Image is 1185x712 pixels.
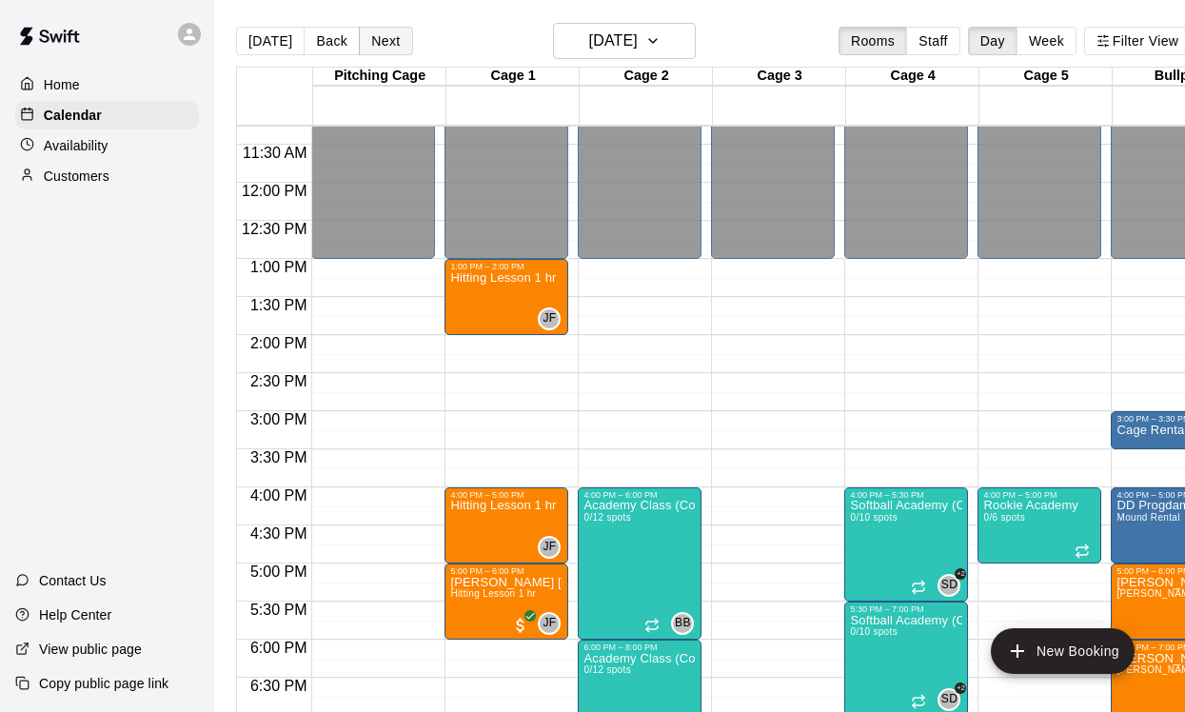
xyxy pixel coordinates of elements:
[938,688,960,711] div: Sabrina Diaz
[39,640,142,659] p: View public page
[553,23,696,59] button: [DATE]
[578,487,701,640] div: 4:00 PM – 6:00 PM: Academy Class (Copy)
[246,487,312,504] span: 4:00 PM
[850,512,897,523] span: 0/10 spots filled
[675,614,691,633] span: BB
[538,536,561,559] div: Joe Ferro
[450,566,563,576] div: 5:00 PM – 6:00 PM
[911,580,926,595] span: Recurring event
[671,612,694,635] div: Bucket Bucket
[1116,512,1179,523] span: Mound Rental
[583,664,630,675] span: 0/12 spots filled
[1075,544,1090,559] span: Recurring event
[237,221,311,237] span: 12:30 PM
[839,27,907,55] button: Rooms
[955,682,966,694] span: +2
[955,568,966,580] span: +2
[246,640,312,656] span: 6:00 PM
[589,28,638,54] h6: [DATE]
[991,628,1135,674] button: add
[941,690,958,709] span: SD
[583,512,630,523] span: 0/12 spots filled
[713,68,846,86] div: Cage 3
[450,588,536,599] span: Hitting Lesson 1 hr
[44,136,109,155] p: Availability
[978,487,1101,564] div: 4:00 PM – 5:00 PM: Rookie Academy
[237,183,311,199] span: 12:00 PM
[450,490,563,500] div: 4:00 PM – 5:00 PM
[945,574,960,597] span: Sabrina Diaz & 2 others
[511,616,530,635] span: All customers have paid
[1017,27,1076,55] button: Week
[238,145,312,161] span: 11:30 AM
[15,162,199,190] a: Customers
[983,490,1096,500] div: 4:00 PM – 5:00 PM
[938,574,960,597] div: Sabrina Diaz
[246,449,312,465] span: 3:30 PM
[846,68,979,86] div: Cage 4
[844,487,968,602] div: 4:00 PM – 5:30 PM: Softball Academy (Copy)
[583,490,696,500] div: 4:00 PM – 6:00 PM
[906,27,960,55] button: Staff
[313,68,446,86] div: Pitching Cage
[44,75,80,94] p: Home
[359,27,412,55] button: Next
[543,309,556,328] span: JF
[580,68,713,86] div: Cage 2
[583,643,696,652] div: 6:00 PM – 8:00 PM
[15,131,199,160] a: Availability
[444,259,568,335] div: 1:00 PM – 2:00 PM: Hitting Lesson 1 hr
[246,602,312,618] span: 5:30 PM
[246,564,312,580] span: 5:00 PM
[850,490,962,500] div: 4:00 PM – 5:30 PM
[246,411,312,427] span: 3:00 PM
[444,564,568,640] div: 5:00 PM – 6:00 PM: Hitting Lesson 1 hr
[15,70,199,99] a: Home
[246,259,312,275] span: 1:00 PM
[15,101,199,129] a: Calendar
[450,262,563,271] div: 1:00 PM – 2:00 PM
[246,335,312,351] span: 2:00 PM
[39,605,111,624] p: Help Center
[979,68,1113,86] div: Cage 5
[246,373,312,389] span: 2:30 PM
[44,106,102,125] p: Calendar
[543,538,556,557] span: JF
[543,614,556,633] span: JF
[850,626,897,637] span: 0/10 spots filled
[446,68,580,86] div: Cage 1
[850,604,962,614] div: 5:30 PM – 7:00 PM
[538,307,561,330] div: Joe Ferro
[644,618,660,633] span: Recurring event
[945,688,960,711] span: Sabrina Diaz & 2 others
[545,536,561,559] span: Joe Ferro
[545,307,561,330] span: Joe Ferro
[983,512,1025,523] span: 0/6 spots filled
[246,297,312,313] span: 1:30 PM
[44,167,109,186] p: Customers
[444,487,568,564] div: 4:00 PM – 5:00 PM: Hitting Lesson 1 hr
[941,576,958,595] span: SD
[304,27,360,55] button: Back
[246,678,312,694] span: 6:30 PM
[538,612,561,635] div: Joe Ferro
[679,612,694,635] span: Bucket Bucket
[39,674,168,693] p: Copy public page link
[246,525,312,542] span: 4:30 PM
[236,27,305,55] button: [DATE]
[968,27,1017,55] button: Day
[39,571,107,590] p: Contact Us
[911,694,926,709] span: Recurring event
[545,612,561,635] span: Joe Ferro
